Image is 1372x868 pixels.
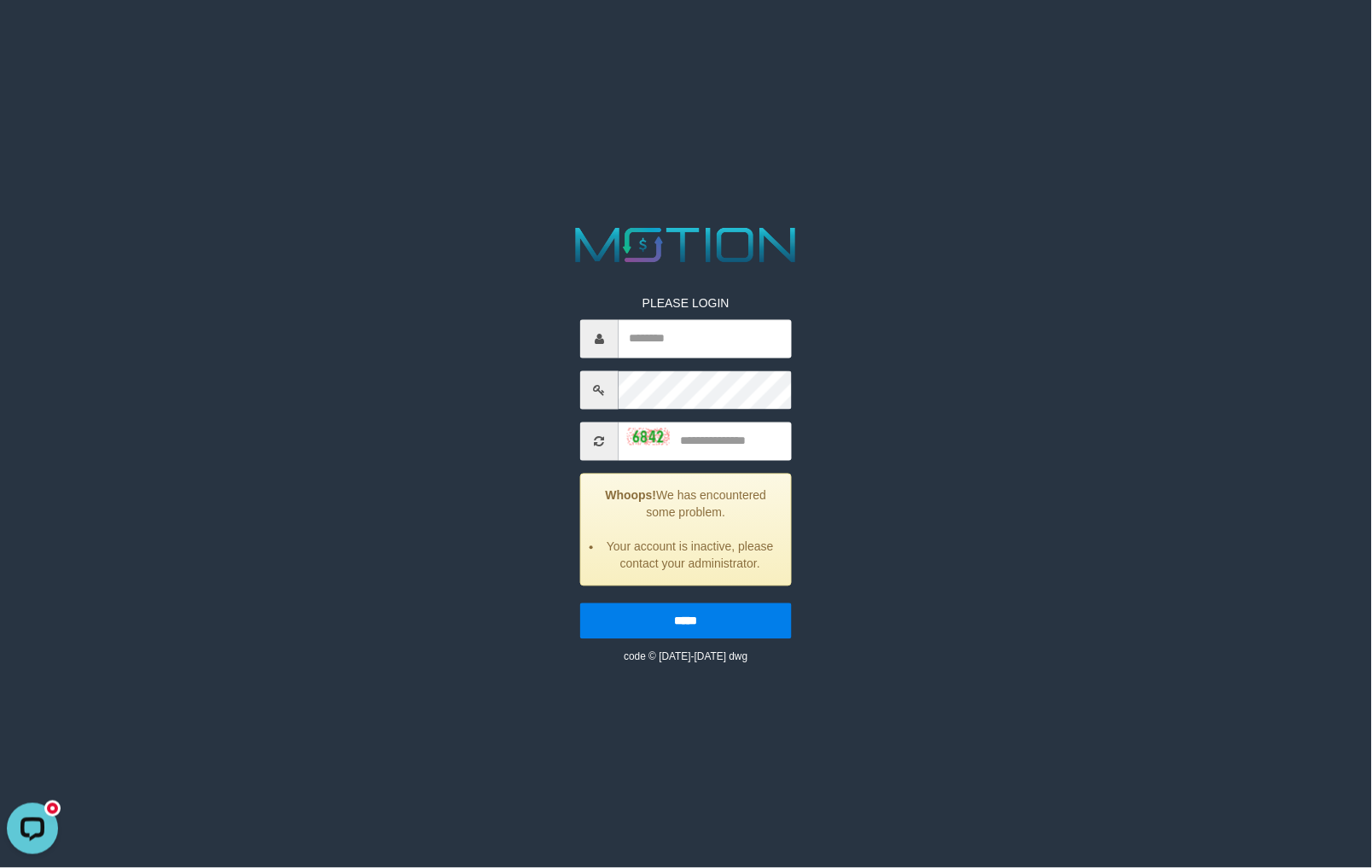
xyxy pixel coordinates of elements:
[580,474,792,586] div: We has encountered some problem.
[602,539,778,573] li: Your account is inactive, please contact your administrator.
[627,428,670,445] img: captcha
[566,222,805,269] img: MOTION_logo.png
[606,489,657,503] strong: Whoops!
[624,651,747,663] small: code © [DATE]-[DATE] dwg
[7,7,58,58] button: Open LiveChat chat widget
[580,294,792,312] p: PLEASE LOGIN
[44,4,61,20] div: new message indicator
